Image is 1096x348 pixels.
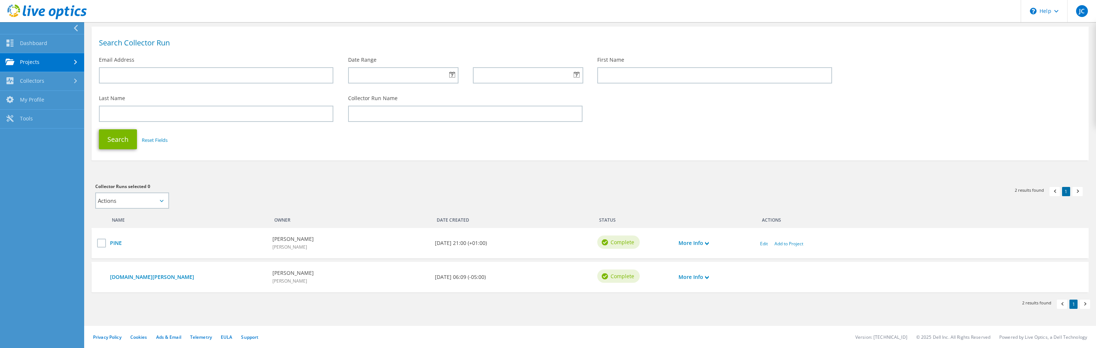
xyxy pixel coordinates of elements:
[1069,300,1078,309] a: 1
[221,334,232,340] a: EULA
[597,56,624,64] label: First Name
[110,273,265,281] a: [DOMAIN_NAME][PERSON_NAME]
[272,278,307,284] span: [PERSON_NAME]
[431,212,594,224] div: Date Created
[269,212,431,224] div: Owner
[272,244,307,250] span: [PERSON_NAME]
[110,239,265,247] a: PINE
[142,137,168,143] a: Reset Fields
[99,95,125,102] label: Last Name
[106,212,269,224] div: Name
[99,129,137,149] button: Search
[1062,187,1070,196] a: 1
[855,334,907,340] li: Version: [TECHNICAL_ID]
[756,212,1081,224] div: Actions
[774,240,803,247] a: Add to Project
[1030,8,1037,14] svg: \n
[272,235,314,243] b: [PERSON_NAME]
[760,240,768,247] a: Edit
[594,212,675,224] div: Status
[611,272,634,280] span: Complete
[272,269,314,277] b: [PERSON_NAME]
[999,334,1087,340] li: Powered by Live Optics, a Dell Technology
[348,56,377,64] label: Date Range
[99,39,1078,47] h1: Search Collector Run
[435,239,487,247] b: [DATE] 21:00 (+01:00)
[348,95,398,102] label: Collector Run Name
[611,238,634,246] span: Complete
[1015,187,1044,193] span: 2 results found
[916,334,990,340] li: © 2025 Dell Inc. All Rights Reserved
[99,56,134,64] label: Email Address
[678,239,709,247] a: More Info
[130,334,147,340] a: Cookies
[156,334,181,340] a: Ads & Email
[93,334,121,340] a: Privacy Policy
[190,334,212,340] a: Telemetry
[241,334,258,340] a: Support
[435,273,486,281] b: [DATE] 06:09 (-05:00)
[95,182,583,191] h3: Collector Runs selected 0
[678,273,709,281] a: More Info
[1076,5,1088,17] span: JC
[1022,300,1051,306] span: 2 results found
